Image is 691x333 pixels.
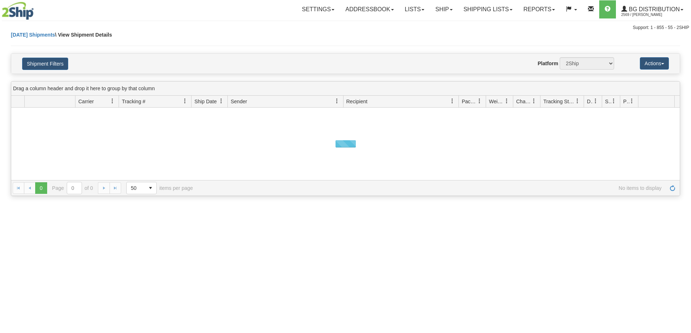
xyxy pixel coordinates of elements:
span: Shipment Issues [605,98,611,105]
span: Charge [516,98,531,105]
span: Page sizes drop down [126,182,157,194]
span: No items to display [203,185,662,191]
a: Tracking # filter column settings [179,95,191,107]
a: Refresh [667,182,678,194]
a: Ship [430,0,458,18]
span: items per page [126,182,193,194]
a: Charge filter column settings [528,95,540,107]
span: Packages [462,98,477,105]
a: Settings [296,0,340,18]
span: Pickup Status [623,98,629,105]
a: Packages filter column settings [473,95,486,107]
a: Addressbook [340,0,399,18]
span: select [145,182,156,194]
span: Carrier [78,98,94,105]
a: Lists [399,0,430,18]
div: grid grouping header [11,82,680,96]
span: Delivery Status [587,98,593,105]
a: Delivery Status filter column settings [589,95,602,107]
span: 50 [131,184,140,192]
a: Recipient filter column settings [446,95,458,107]
a: Ship Date filter column settings [215,95,227,107]
span: Page of 0 [52,182,93,194]
span: Weight [489,98,504,105]
span: BG Distribution [627,6,680,12]
a: Shipping lists [458,0,518,18]
span: Ship Date [194,98,217,105]
button: Actions [640,57,669,70]
label: Platform [538,60,558,67]
img: logo2569.jpg [2,2,34,20]
a: [DATE] Shipments [11,32,55,38]
div: Support: 1 - 855 - 55 - 2SHIP [2,25,689,31]
a: Carrier filter column settings [106,95,119,107]
a: Reports [518,0,560,18]
span: \ View Shipment Details [55,32,112,38]
a: Shipment Issues filter column settings [608,95,620,107]
span: 2569 / [PERSON_NAME] [621,11,676,18]
span: Sender [231,98,247,105]
span: Tracking # [122,98,145,105]
a: BG Distribution 2569 / [PERSON_NAME] [616,0,689,18]
button: Shipment Filters [22,58,68,70]
a: Weight filter column settings [501,95,513,107]
a: Sender filter column settings [331,95,343,107]
a: Pickup Status filter column settings [626,95,638,107]
a: Tracking Status filter column settings [571,95,584,107]
span: Tracking Status [543,98,575,105]
span: Page 0 [35,182,47,194]
span: Recipient [346,98,367,105]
